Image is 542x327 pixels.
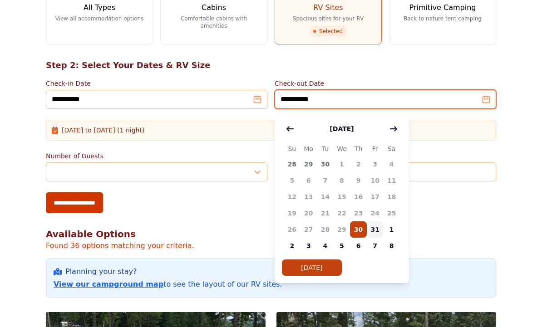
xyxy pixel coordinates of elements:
[367,238,384,254] span: 7
[46,59,496,72] h2: Step 2: Select Your Dates & RV Size
[367,205,384,221] span: 24
[350,189,367,205] span: 16
[55,15,144,22] p: View all accommodation options
[317,238,334,254] span: 4
[383,189,400,205] span: 18
[350,156,367,172] span: 2
[46,79,267,88] label: Check-in Date
[317,156,334,172] span: 30
[367,189,384,205] span: 17
[284,143,301,154] span: Su
[320,120,363,138] button: [DATE]
[350,221,367,238] span: 30
[202,2,226,13] h3: Cabins
[334,238,350,254] span: 5
[284,172,301,189] span: 5
[367,172,384,189] span: 10
[334,189,350,205] span: 15
[84,2,115,13] h3: All Types
[367,221,384,238] span: 31
[301,172,317,189] span: 6
[46,240,496,251] p: Found 36 options matching your criteria.
[284,221,301,238] span: 26
[334,172,350,189] span: 8
[383,156,400,172] span: 4
[404,15,482,22] p: Back to nature tent camping
[350,205,367,221] span: 23
[310,26,346,37] span: Selected
[334,205,350,221] span: 22
[383,221,400,238] span: 1
[334,221,350,238] span: 29
[284,189,301,205] span: 12
[301,205,317,221] span: 20
[313,2,343,13] h3: RV Sites
[54,279,488,290] p: to see the layout of our RV sites.
[317,205,334,221] span: 21
[383,238,400,254] span: 8
[383,205,400,221] span: 25
[350,143,367,154] span: Th
[383,172,400,189] span: 11
[383,143,400,154] span: Sa
[282,259,342,276] button: [DATE]
[317,221,334,238] span: 28
[46,228,496,240] h2: Available Options
[284,238,301,254] span: 2
[334,143,350,154] span: We
[350,172,367,189] span: 9
[301,238,317,254] span: 3
[301,143,317,154] span: Mo
[284,156,301,172] span: 28
[301,156,317,172] span: 29
[317,143,334,154] span: Tu
[409,2,476,13] h3: Primitive Camping
[301,221,317,238] span: 27
[367,156,384,172] span: 3
[334,156,350,172] span: 1
[367,143,384,154] span: Fr
[168,15,260,29] p: Comfortable cabins with amenities
[275,79,496,88] label: Check-out Date
[350,238,367,254] span: 6
[54,280,163,288] a: View our campground map
[301,189,317,205] span: 13
[317,189,334,205] span: 14
[293,15,364,22] p: Spacious sites for your RV
[284,205,301,221] span: 19
[65,266,137,277] span: Planning your stay?
[317,172,334,189] span: 7
[62,126,144,135] span: [DATE] to [DATE] (1 night)
[46,151,267,161] label: Number of Guests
